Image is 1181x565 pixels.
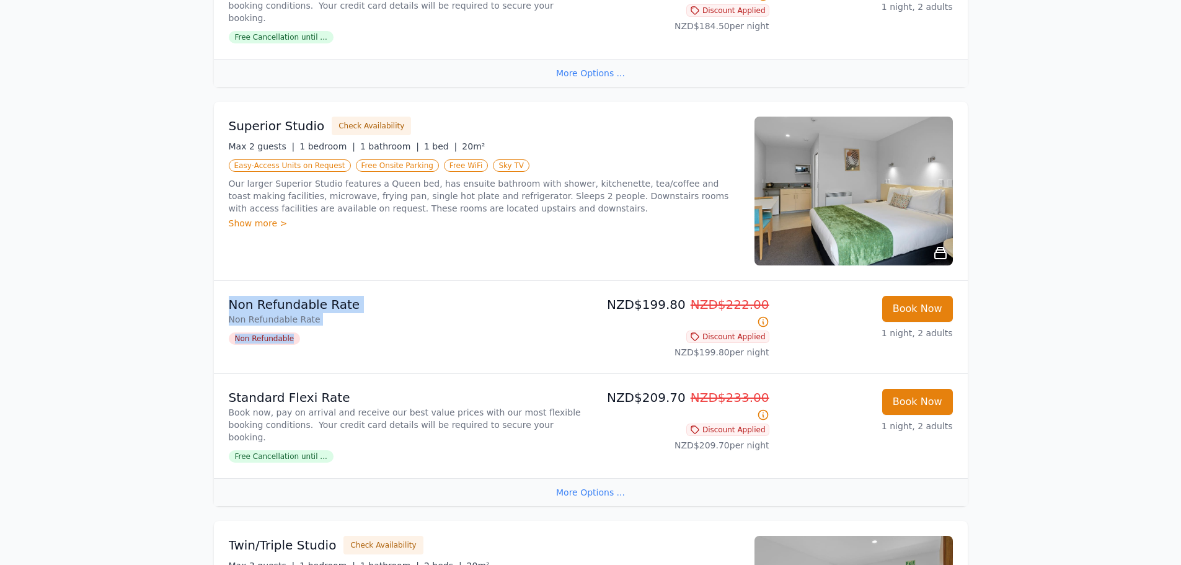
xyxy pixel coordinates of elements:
span: Non Refundable [229,332,301,345]
p: NZD$199.80 [596,296,769,331]
span: Free WiFi [444,159,489,172]
p: Non Refundable Rate [229,296,586,313]
span: 1 bedroom | [299,141,355,151]
span: Discount Applied [686,331,769,343]
span: Free Cancellation until ... [229,31,334,43]
p: 1 night, 2 adults [779,420,953,432]
p: Standard Flexi Rate [229,389,586,406]
p: Our larger Superior Studio features a Queen bed, has ensuite bathroom with shower, kitchenette, t... [229,177,740,215]
span: NZD$222.00 [691,297,769,312]
span: 1 bed | [424,141,457,151]
p: 1 night, 2 adults [779,327,953,339]
p: NZD$199.80 per night [596,346,769,358]
p: Book now, pay on arrival and receive our best value prices with our most flexible booking conditi... [229,406,586,443]
span: 1 bathroom | [360,141,419,151]
div: Show more > [229,217,740,229]
p: NZD$184.50 per night [596,20,769,32]
button: Check Availability [332,117,411,135]
span: Easy-Access Units on Request [229,159,351,172]
p: Non Refundable Rate [229,313,586,326]
h3: Twin/Triple Studio [229,536,337,554]
button: Book Now [882,389,953,415]
button: Book Now [882,296,953,322]
span: Discount Applied [686,424,769,436]
button: Check Availability [343,536,423,554]
span: Max 2 guests | [229,141,295,151]
p: 1 night, 2 adults [779,1,953,13]
span: Free Cancellation until ... [229,450,334,463]
span: NZD$233.00 [691,390,769,405]
h3: Superior Studio [229,117,325,135]
span: Discount Applied [686,4,769,17]
div: More Options ... [214,59,968,87]
span: Free Onsite Parking [356,159,439,172]
span: 20m² [462,141,485,151]
span: Sky TV [493,159,529,172]
div: More Options ... [214,478,968,506]
p: NZD$209.70 per night [596,439,769,452]
p: NZD$209.70 [596,389,769,424]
